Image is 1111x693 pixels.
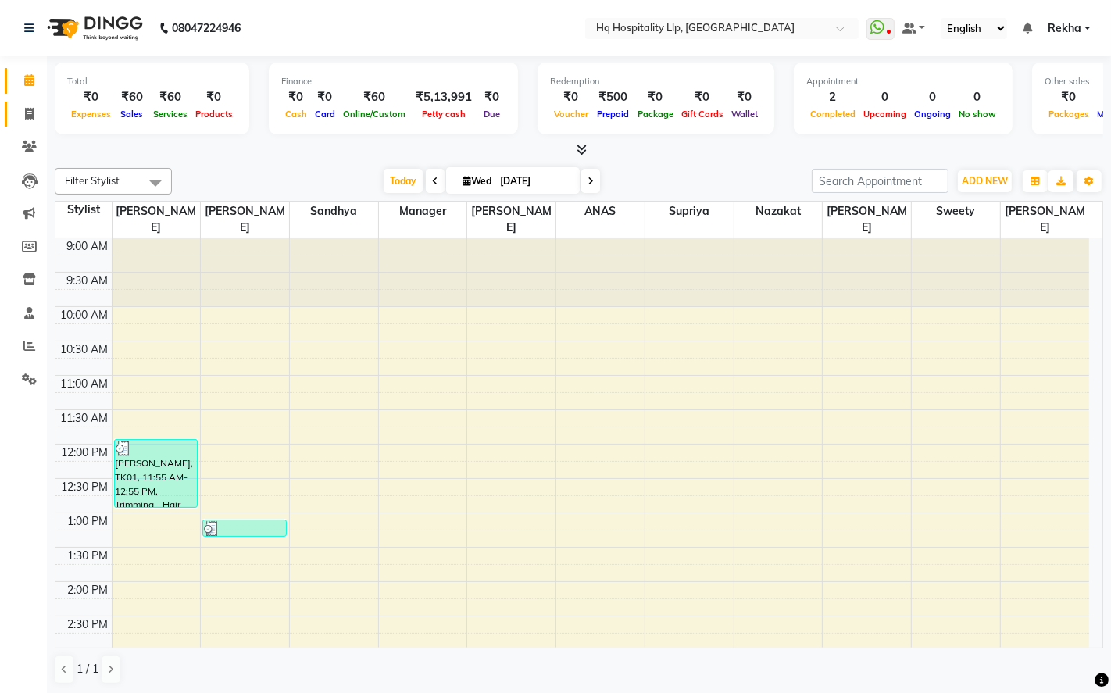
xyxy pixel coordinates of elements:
[677,88,727,106] div: ₹0
[1001,202,1089,238] span: [PERSON_NAME]
[290,202,378,221] span: Sandhya
[311,109,339,120] span: Card
[339,88,409,106] div: ₹60
[593,109,633,120] span: Prepaid
[910,109,955,120] span: Ongoing
[806,75,1000,88] div: Appointment
[203,520,286,536] div: [PERSON_NAME], TK02, 01:05 PM-01:20 PM, Threading - Eyebrows / Upperlip / [GEOGRAPHIC_DATA] / For...
[859,88,910,106] div: 0
[727,109,762,120] span: Wallet
[550,109,592,120] span: Voucher
[958,170,1012,192] button: ADD NEW
[58,307,112,323] div: 10:00 AM
[467,202,555,238] span: [PERSON_NAME]
[806,88,859,106] div: 2
[149,88,191,106] div: ₹60
[67,109,115,120] span: Expenses
[311,88,339,106] div: ₹0
[117,109,148,120] span: Sales
[734,202,823,221] span: Nazakat
[480,109,504,120] span: Due
[645,202,734,221] span: Supriya
[418,109,470,120] span: Petty cash
[65,548,112,564] div: 1:30 PM
[281,88,311,106] div: ₹0
[65,174,120,187] span: Filter Stylist
[113,202,201,238] span: [PERSON_NAME]
[64,273,112,289] div: 9:30 AM
[40,6,147,50] img: logo
[58,341,112,358] div: 10:30 AM
[149,109,191,120] span: Services
[1045,109,1093,120] span: Packages
[191,109,237,120] span: Products
[64,238,112,255] div: 9:00 AM
[58,376,112,392] div: 11:00 AM
[459,175,495,187] span: Wed
[65,616,112,633] div: 2:30 PM
[812,169,948,193] input: Search Appointment
[478,88,505,106] div: ₹0
[495,170,573,193] input: 2025-09-03
[281,75,505,88] div: Finance
[172,6,241,50] b: 08047224946
[727,88,762,106] div: ₹0
[955,109,1000,120] span: No show
[910,88,955,106] div: 0
[58,410,112,427] div: 11:30 AM
[823,202,911,238] span: [PERSON_NAME]
[1048,20,1081,37] span: Rekha
[115,440,198,507] div: [PERSON_NAME], TK01, 11:55 AM-12:55 PM, Trimming - Hair Cut [DEMOGRAPHIC_DATA],Trimming - [PERSON...
[281,109,311,120] span: Cash
[955,88,1000,106] div: 0
[556,202,645,221] span: ANAS
[55,202,112,218] div: Stylist
[201,202,289,238] span: [PERSON_NAME]
[384,169,423,193] span: Today
[65,513,112,530] div: 1:00 PM
[1045,88,1093,106] div: ₹0
[67,75,237,88] div: Total
[912,202,1000,221] span: sweety
[859,109,910,120] span: Upcoming
[67,88,115,106] div: ₹0
[550,75,762,88] div: Redemption
[550,88,592,106] div: ₹0
[59,479,112,495] div: 12:30 PM
[65,582,112,598] div: 2:00 PM
[409,88,478,106] div: ₹5,13,991
[677,109,727,120] span: Gift Cards
[379,202,467,221] span: Manager
[59,445,112,461] div: 12:00 PM
[634,109,677,120] span: Package
[962,175,1008,187] span: ADD NEW
[115,88,149,106] div: ₹60
[806,109,859,120] span: Completed
[339,109,409,120] span: Online/Custom
[191,88,237,106] div: ₹0
[592,88,634,106] div: ₹500
[634,88,677,106] div: ₹0
[77,661,98,677] span: 1 / 1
